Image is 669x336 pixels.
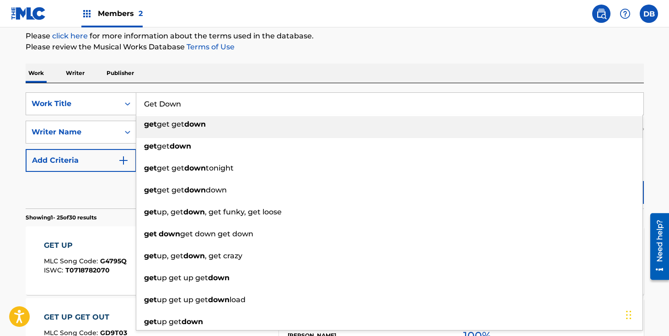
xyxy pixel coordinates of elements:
[26,149,136,172] button: Add Criteria
[623,292,669,336] iframe: Chat Widget
[104,64,137,83] p: Publisher
[182,317,203,326] strong: down
[144,208,157,216] strong: get
[44,257,100,265] span: MLC Song Code :
[626,301,632,329] div: Drag
[144,295,157,304] strong: get
[144,229,157,238] strong: get
[170,142,191,150] strong: down
[640,5,658,23] div: User Menu
[32,98,114,109] div: Work Title
[157,164,184,172] span: get get
[26,213,96,222] p: Showing 1 - 25 of 30 results
[157,273,208,282] span: up get up get
[100,257,127,265] span: G4795Q
[26,31,644,42] p: Please for more information about the terms used in the database.
[144,273,157,282] strong: get
[144,251,157,260] strong: get
[144,142,157,150] strong: get
[26,64,47,83] p: Work
[98,8,143,19] span: Members
[205,251,242,260] span: , get crazy
[44,266,65,274] span: ISWC :
[65,266,110,274] span: T0718782070
[11,7,46,20] img: MLC Logo
[157,251,183,260] span: up, get
[157,186,184,194] span: get get
[206,186,227,194] span: down
[592,5,610,23] a: Public Search
[616,5,634,23] div: Help
[144,120,157,128] strong: get
[139,9,143,18] span: 2
[184,164,206,172] strong: down
[32,127,114,138] div: Writer Name
[63,64,87,83] p: Writer
[185,43,235,51] a: Terms of Use
[183,208,205,216] strong: down
[157,317,182,326] span: up get
[26,42,644,53] p: Please review the Musical Works Database
[44,312,127,323] div: GET UP GET OUT
[184,120,206,128] strong: down
[206,164,234,172] span: tonight
[144,164,157,172] strong: get
[157,120,184,128] span: get get
[26,92,644,208] form: Search Form
[208,273,230,282] strong: down
[230,295,246,304] span: load
[159,229,180,238] strong: down
[44,240,127,251] div: GET UP
[205,208,282,216] span: , get funky, get loose
[144,317,157,326] strong: get
[643,210,669,283] iframe: Resource Center
[620,8,631,19] img: help
[157,295,208,304] span: up get up get
[180,229,253,238] span: get down get down
[184,186,206,194] strong: down
[52,32,88,40] a: click here
[118,155,129,166] img: 9d2ae6d4665cec9f34b9.svg
[183,251,205,260] strong: down
[144,186,157,194] strong: get
[157,142,170,150] span: get
[208,295,230,304] strong: down
[596,8,607,19] img: search
[26,226,644,295] a: GET UPMLC Song Code:G4795QISWC:T0718782070Writers (3)[PERSON_NAME], [PERSON_NAME], [PERSON_NAME]R...
[81,8,92,19] img: Top Rightsholders
[157,208,183,216] span: up, get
